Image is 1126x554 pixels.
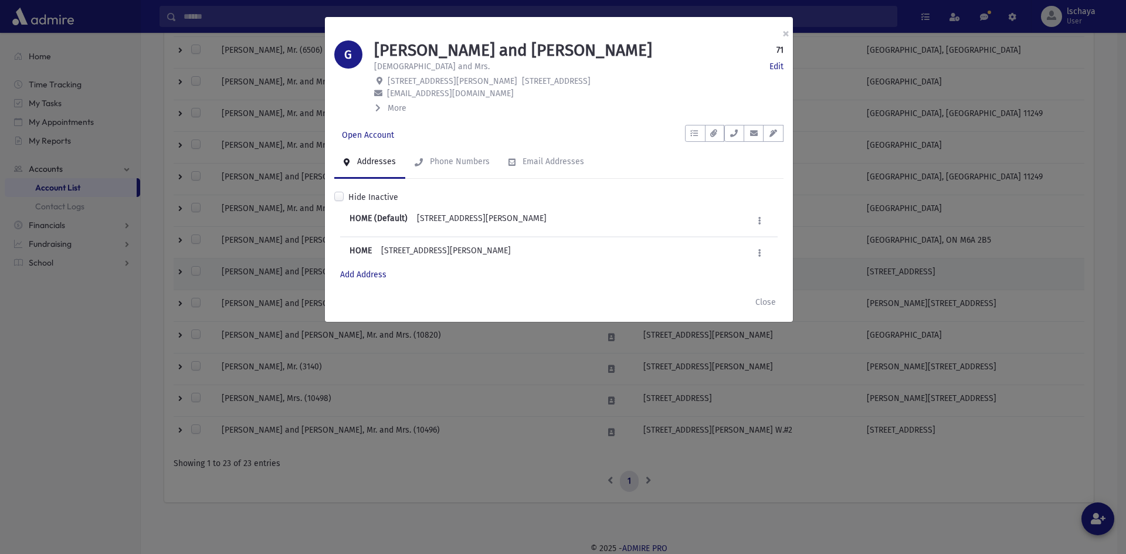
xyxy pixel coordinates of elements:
[428,157,490,166] div: Phone Numbers
[374,40,652,60] h1: [PERSON_NAME] and [PERSON_NAME]
[522,76,591,86] span: [STREET_ADDRESS]
[334,40,362,69] div: G
[776,44,784,56] strong: 71
[499,146,593,179] a: Email Addresses
[334,125,402,146] a: Open Account
[355,157,396,166] div: Addresses
[374,102,408,114] button: More
[381,244,511,261] div: [STREET_ADDRESS][PERSON_NAME]
[417,212,547,229] div: [STREET_ADDRESS][PERSON_NAME]
[340,270,386,280] a: Add Address
[388,103,406,113] span: More
[405,146,499,179] a: Phone Numbers
[520,157,584,166] div: Email Addresses
[334,146,405,179] a: Addresses
[773,17,799,50] button: ×
[348,191,398,203] label: Hide Inactive
[769,60,784,73] a: Edit
[748,291,784,312] button: Close
[350,212,408,229] b: HOME (Default)
[388,76,517,86] span: [STREET_ADDRESS][PERSON_NAME]
[387,89,514,98] span: [EMAIL_ADDRESS][DOMAIN_NAME]
[350,244,372,261] b: HOME
[374,60,490,73] p: [DEMOGRAPHIC_DATA] and Mrs.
